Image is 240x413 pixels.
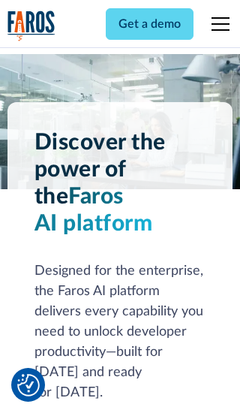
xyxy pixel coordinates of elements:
img: Logo of the analytics and reporting company Faros. [7,11,55,41]
div: Designed for the enterprise, the Faros AI platform delivers every capability you need to unlock d... [34,261,206,403]
a: home [7,11,55,41]
div: menu [202,6,232,42]
button: Cookie Settings [17,374,40,396]
h1: Discover the power of the [34,129,206,237]
a: Get a demo [106,8,193,40]
img: Revisit consent button [17,374,40,396]
span: Faros AI platform [34,185,153,235]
